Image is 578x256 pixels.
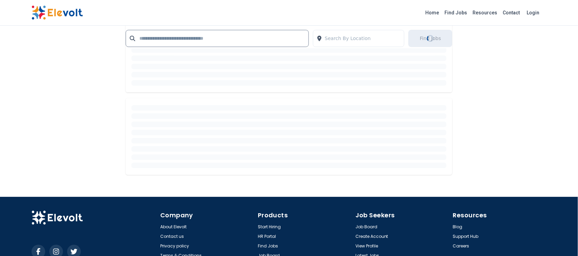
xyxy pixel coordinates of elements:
[355,224,377,230] a: Job Board
[258,234,276,239] a: HR Portal
[500,7,523,18] a: Contact
[453,210,546,220] h4: Resources
[426,34,435,43] div: Loading...
[355,243,378,249] a: View Profile
[355,234,388,239] a: Create Account
[442,7,470,18] a: Find Jobs
[470,7,500,18] a: Resources
[409,30,452,47] button: Find JobsLoading...
[258,210,351,220] h4: Products
[453,234,479,239] a: Support Hub
[453,224,463,230] a: Blog
[160,210,254,220] h4: Company
[523,6,544,20] a: Login
[32,210,83,225] img: Elevolt
[453,243,469,249] a: Careers
[355,210,449,220] h4: Job Seekers
[160,234,184,239] a: Contact us
[258,243,278,249] a: Find Jobs
[258,224,281,230] a: Start Hiring
[160,243,189,249] a: Privacy policy
[32,5,83,20] img: Elevolt
[544,223,578,256] iframe: Chat Widget
[160,224,187,230] a: About Elevolt
[423,7,442,18] a: Home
